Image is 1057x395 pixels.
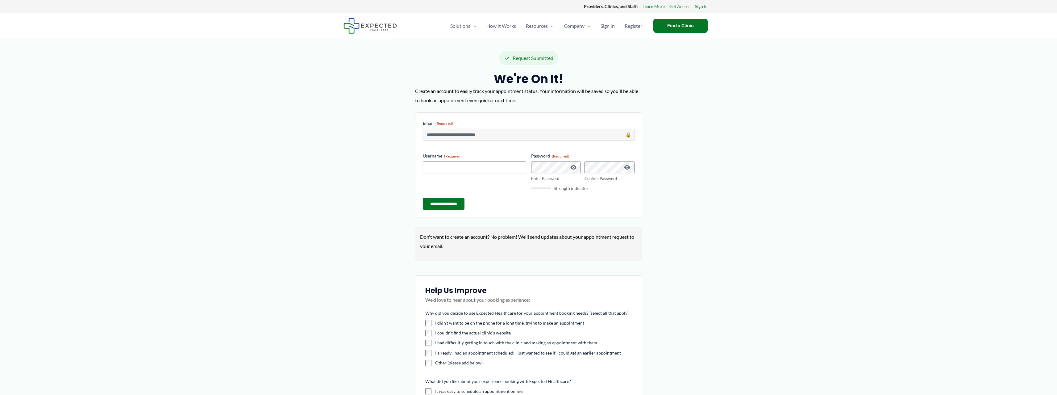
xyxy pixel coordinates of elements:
[499,51,558,65] div: Request Submitted
[584,4,638,9] strong: Providers, Clinics, and Staff:
[445,15,647,37] nav: Primary Site Navigation
[585,15,591,37] span: Menu Toggle
[435,121,453,126] span: (Required)
[643,2,665,11] a: Learn More
[521,15,559,37] a: ResourcesMenu Toggle
[559,15,596,37] a: CompanyMenu Toggle
[425,295,632,311] p: We'd love to hear about your booking experience:
[669,2,690,11] a: Get Access
[425,286,632,295] h3: Help Us Improve
[445,15,481,37] a: SolutionsMenu Toggle
[435,360,632,366] label: Other (please add below)
[444,154,462,158] span: (Required)
[564,15,585,37] span: Company
[435,388,632,394] label: It was easy to schedule an appointment online.
[450,15,470,37] span: Solutions
[531,186,635,191] div: Strength indicator
[653,19,708,33] a: Find a Clinic
[526,15,548,37] span: Resources
[531,176,581,182] label: Enter Password
[423,120,635,126] label: Email
[481,15,521,37] a: How It Works
[425,378,571,384] legend: What did you like about your experience booking with Expected Healthcare?
[486,15,516,37] span: How It Works
[343,18,397,34] img: Expected Healthcare Logo - side, dark font, small
[620,15,647,37] a: Register
[435,320,632,326] label: I didn't want to be on the phone for a long time, trying to make an appointment
[601,15,615,37] span: Sign In
[548,15,554,37] span: Menu Toggle
[695,2,708,11] a: Sign In
[423,153,526,159] label: Username
[470,15,476,37] span: Menu Toggle
[623,164,631,171] button: Show Password
[435,350,632,356] label: I already I had an appointment scheduled; I just wanted to see if I could get an earlier appointment
[570,164,577,171] button: Show Password
[435,330,632,336] label: I couldn't find the actual clinic's website
[415,86,642,105] p: Create an account to easily track your appointment status. Your information will be saved so you'...
[625,15,642,37] span: Register
[585,176,635,182] label: Confirm Password
[552,154,569,158] span: (Required)
[596,15,620,37] a: Sign In
[420,232,637,250] p: Don't want to create an account? No problem! We'll send updates about your appointment request to...
[531,153,569,159] legend: Password
[435,340,632,346] label: I had difficultly getting in touch with the clinic and making an appointment with them
[415,71,642,86] h2: We're On It!
[425,310,629,316] legend: Why did you decide to use Expected Healthcare for your appointment booking needs? (select all tha...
